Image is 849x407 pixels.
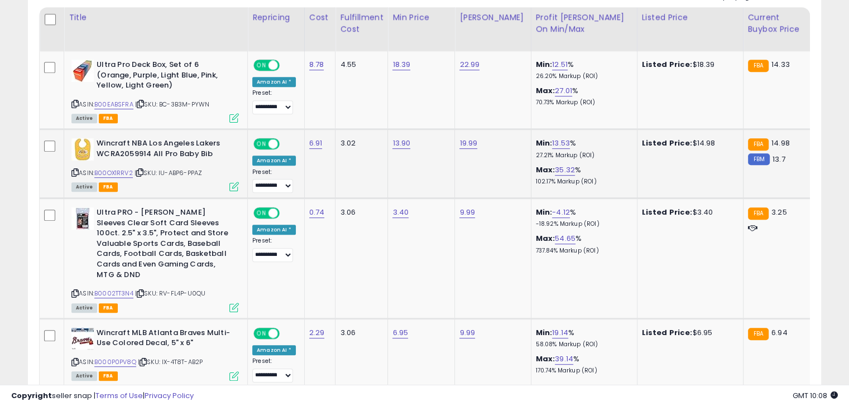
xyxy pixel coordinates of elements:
b: Max: [536,85,555,96]
b: Wincraft NBA Los Angeles Lakers WCRA2059914 All Pro Baby Bib [97,138,232,162]
small: FBA [748,138,769,151]
div: % [536,138,629,159]
img: 513EsLDI7eL._SL40_.jpg [71,207,94,230]
b: Max: [536,164,555,175]
div: 3.02 [340,138,379,148]
span: All listings currently available for purchase on Amazon [71,303,97,313]
b: Max: [536,353,555,364]
a: 39.14 [555,353,573,365]
p: 102.17% Markup (ROI) [536,178,629,186]
span: OFF [278,328,296,338]
b: Min: [536,138,553,148]
a: B00OX1RRV2 [94,168,133,178]
a: 2.29 [309,327,325,338]
a: 18.39 [392,59,410,70]
div: Title [69,12,243,23]
span: | SKU: BC-3B3M-PYWN [135,100,209,109]
div: Amazon AI * [252,225,296,235]
a: -4.12 [552,207,570,218]
div: % [536,165,629,186]
span: OFF [278,209,296,218]
span: ON [255,328,268,338]
p: -18.92% Markup (ROI) [536,220,629,228]
b: Min: [536,327,553,338]
strong: Copyright [11,390,52,401]
a: 9.99 [459,327,475,338]
a: B0002TT3N4 [94,289,133,298]
b: Listed Price: [642,138,693,148]
p: 70.73% Markup (ROI) [536,99,629,106]
span: | SKU: RV-FL4P-U0QU [135,289,205,298]
div: Amazon AI * [252,156,296,166]
span: | SKU: IU-ABP6-PPAZ [135,168,202,177]
span: All listings currently available for purchase on Amazon [71,114,97,123]
div: % [536,234,629,254]
div: ASIN: [71,138,239,190]
div: 4.55 [340,60,379,70]
div: % [536,328,629,348]
div: Profit [PERSON_NAME] on Min/Max [536,12,632,35]
div: $14.98 [642,138,735,148]
span: ON [255,61,268,70]
span: All listings currently available for purchase on Amazon [71,371,97,381]
span: ON [255,139,268,149]
span: 3.25 [771,207,787,217]
b: Listed Price: [642,207,693,217]
small: FBM [748,153,770,165]
div: Repricing [252,12,300,23]
span: 14.98 [771,138,790,148]
div: % [536,207,629,228]
a: Terms of Use [95,390,143,401]
div: % [536,60,629,80]
th: The percentage added to the cost of goods (COGS) that forms the calculator for Min & Max prices. [531,7,637,51]
div: ASIN: [71,328,239,380]
a: 13.90 [392,138,410,149]
span: All listings currently available for purchase on Amazon [71,182,97,192]
a: 6.95 [392,327,408,338]
a: 54.65 [555,233,575,244]
div: Preset: [252,237,296,262]
b: Wincraft MLB Atlanta Braves Multi-Use Colored Decal, 5" x 6" [97,328,232,351]
a: 8.78 [309,59,324,70]
a: 9.99 [459,207,475,218]
div: Cost [309,12,331,23]
p: 170.74% Markup (ROI) [536,367,629,375]
p: 26.20% Markup (ROI) [536,72,629,80]
span: OFF [278,61,296,70]
a: 27.01 [555,85,572,96]
small: FBA [748,207,769,220]
small: FBA [748,60,769,72]
div: 3.06 [340,328,379,338]
a: 13.53 [552,138,570,149]
span: FBA [99,371,118,381]
div: % [536,354,629,375]
a: 0.74 [309,207,325,218]
span: | SKU: IX-4T8T-AB2P [138,357,203,366]
span: OFF [278,139,296,149]
span: FBA [99,182,118,192]
small: FBA [748,328,769,340]
b: Min: [536,59,553,70]
a: B000P0PV8Q [94,357,136,367]
div: Preset: [252,89,296,114]
div: Amazon AI * [252,77,296,87]
div: 3.06 [340,207,379,217]
a: 19.14 [552,327,568,338]
img: 41wFJ6sdaLL._SL40_.jpg [71,60,94,82]
b: Ultra Pro Deck Box, Set of 6 (Orange, Purple, Light Blue, Pink, Yellow, Light Green) [97,60,232,94]
span: ON [255,209,268,218]
b: Max: [536,233,555,244]
div: Fulfillment Cost [340,12,383,35]
div: % [536,86,629,106]
p: 58.08% Markup (ROI) [536,341,629,348]
div: Min Price [392,12,450,23]
div: ASIN: [71,60,239,122]
img: 51+GkbvzIwL._SL40_.jpg [71,138,94,161]
a: 22.99 [459,59,479,70]
a: 6.91 [309,138,323,149]
img: 51L-Apv58AL._SL40_.jpg [71,328,94,350]
b: Listed Price: [642,59,693,70]
a: B00EABSFRA [94,100,133,109]
span: 14.33 [771,59,790,70]
div: Preset: [252,168,296,193]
